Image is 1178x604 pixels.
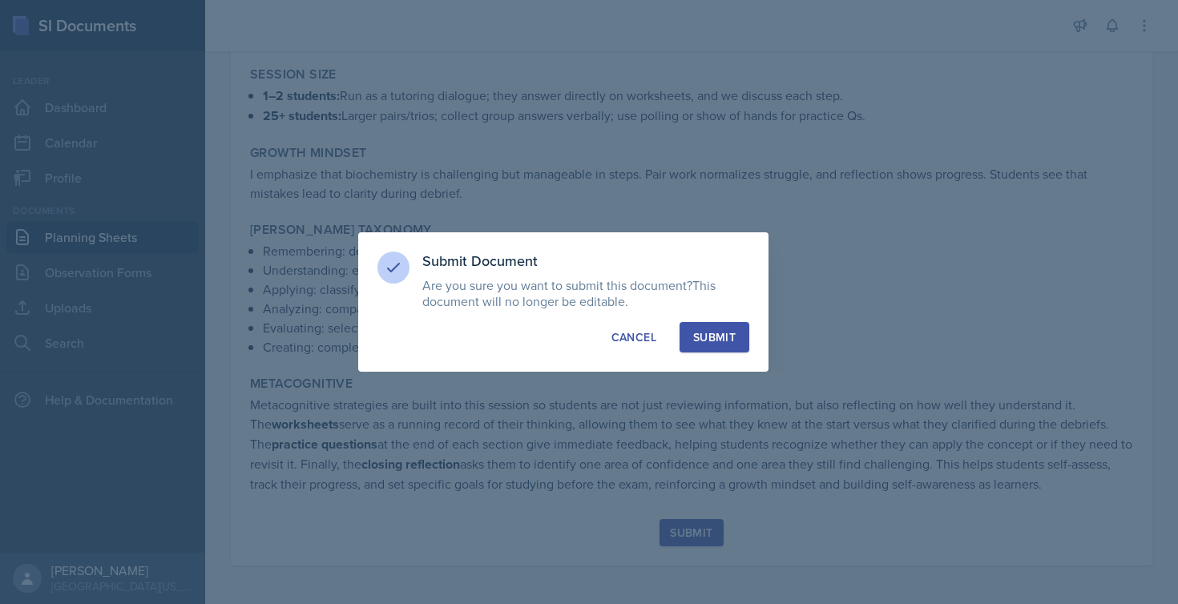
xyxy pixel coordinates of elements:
p: Are you sure you want to submit this document? [422,277,749,309]
h3: Submit Document [422,252,749,271]
div: Cancel [611,329,656,345]
button: Submit [680,322,749,352]
button: Cancel [598,322,670,352]
div: Submit [693,329,736,345]
span: This document will no longer be editable. [422,276,716,310]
